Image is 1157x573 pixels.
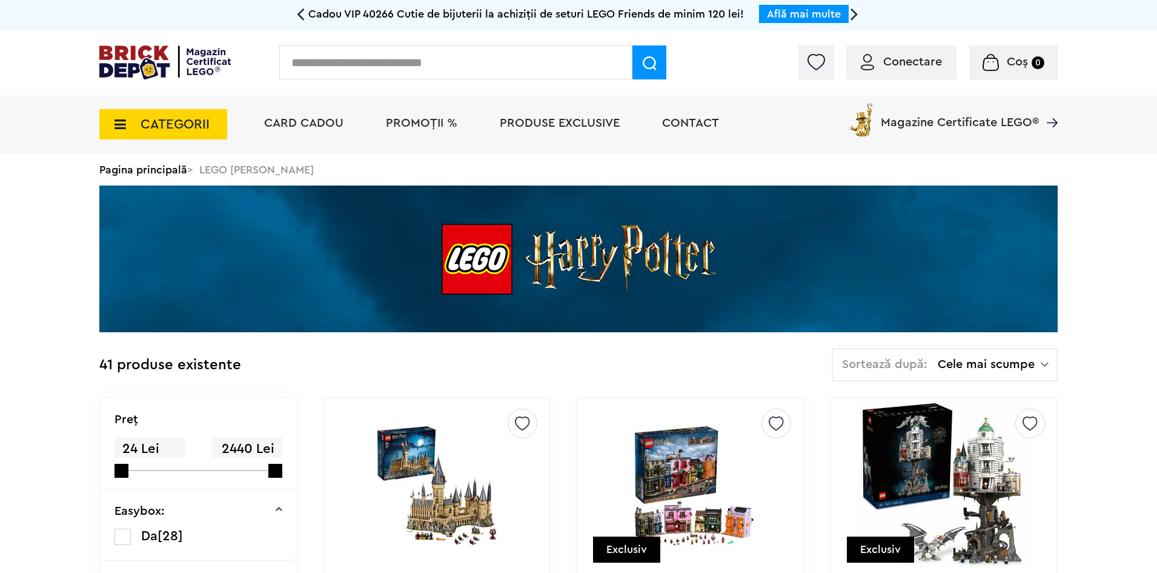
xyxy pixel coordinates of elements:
[141,118,210,131] span: CATEGORII
[99,154,1058,186] div: > LEGO [PERSON_NAME]
[157,529,183,543] span: [28]
[114,437,185,461] span: 24 Lei
[386,117,457,129] a: PROMOȚII %
[99,164,187,175] a: Pagina principală
[605,424,775,547] img: Diagon Alley
[114,414,138,426] p: Preţ
[861,56,942,68] a: Conectare
[847,537,914,563] div: Exclusiv
[1032,56,1044,69] small: 0
[211,437,282,461] span: 2440 Lei
[859,401,1029,571] img: Gringotts, Banca Vrajitorilor - Editie de colectie
[1007,56,1028,68] span: Coș
[264,117,343,129] a: Card Cadou
[99,186,1058,332] img: LEGO Harry Potter
[99,348,241,383] div: 41 produse existente
[141,529,157,543] span: Da
[500,117,620,129] a: Produse exclusive
[883,56,942,68] span: Conectare
[1039,101,1058,113] a: Magazine Certificate LEGO®
[767,8,841,19] a: Află mai multe
[593,537,660,563] div: Exclusiv
[881,101,1039,129] span: Magazine Certificate LEGO®
[308,8,744,19] span: Cadou VIP 40266 Cutie de bijuterii la achiziții de seturi LEGO Friends de minim 120 lei!
[938,358,1041,370] span: Cele mai scumpe
[114,505,165,517] p: Easybox:
[352,424,522,547] img: Castelul Hogwarts
[842,358,927,370] span: Sortează după:
[662,117,719,129] a: Contact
